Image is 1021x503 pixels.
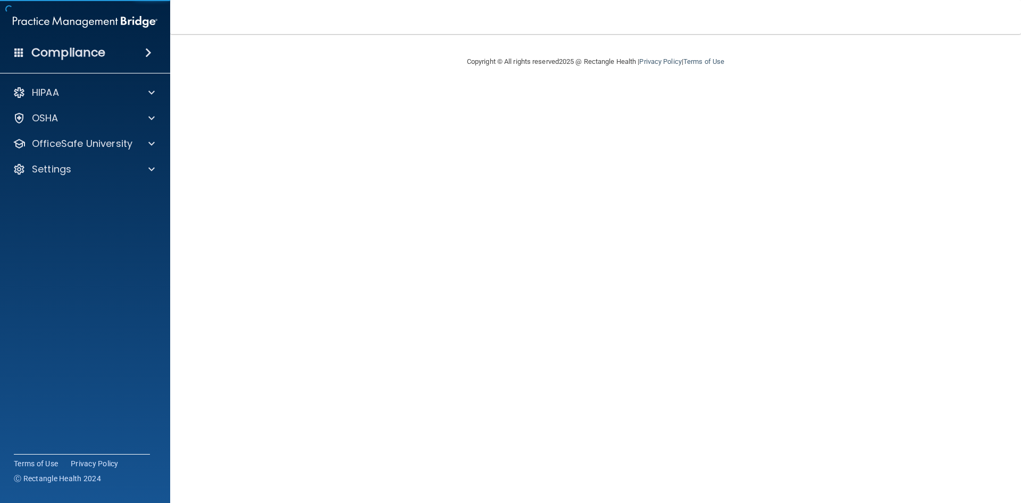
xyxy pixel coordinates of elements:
span: Ⓒ Rectangle Health 2024 [14,473,101,484]
img: PMB logo [13,11,157,32]
a: Privacy Policy [639,57,681,65]
p: OfficeSafe University [32,137,132,150]
p: HIPAA [32,86,59,99]
h4: Compliance [31,45,105,60]
p: OSHA [32,112,58,125]
a: Terms of Use [683,57,724,65]
a: OfficeSafe University [13,137,155,150]
a: OSHA [13,112,155,125]
a: Settings [13,163,155,176]
div: Copyright © All rights reserved 2025 @ Rectangle Health | | [401,45,790,79]
a: HIPAA [13,86,155,99]
p: Settings [32,163,71,176]
a: Privacy Policy [71,458,119,469]
a: Terms of Use [14,458,58,469]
